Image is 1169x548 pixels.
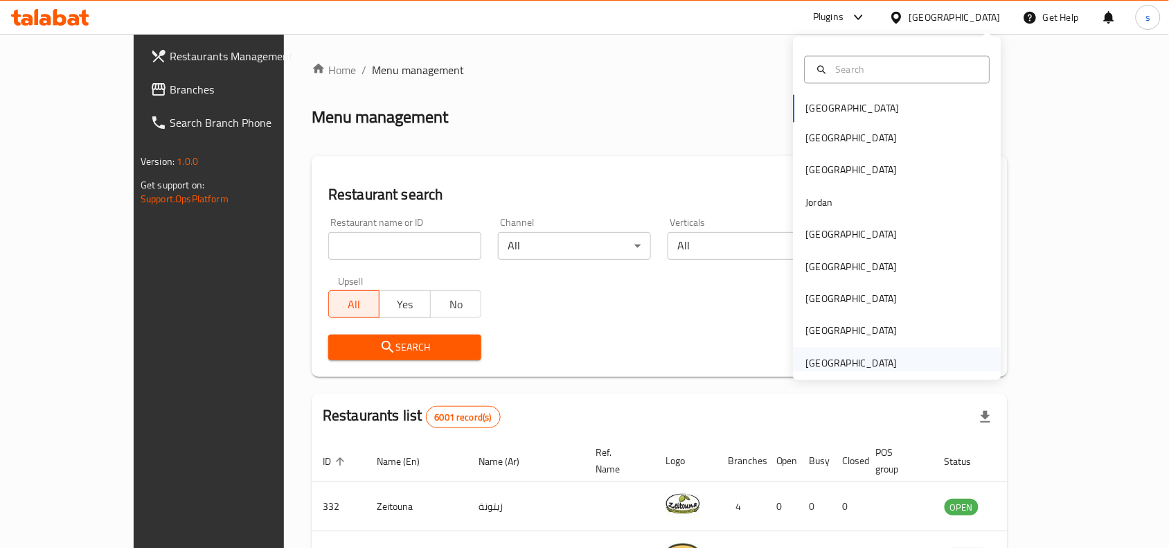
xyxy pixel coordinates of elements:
[467,482,584,531] td: زيتونة
[139,106,329,139] a: Search Branch Phone
[312,482,366,531] td: 332
[1145,10,1150,25] span: s
[945,500,979,515] span: OPEN
[969,400,1002,434] div: Export file
[312,62,1008,78] nav: breadcrumb
[328,184,991,205] h2: Restaurant search
[334,294,374,315] span: All
[139,39,329,73] a: Restaurants Management
[366,482,467,531] td: Zeitouna
[426,406,501,428] div: Total records count
[654,440,717,482] th: Logo
[170,114,318,131] span: Search Branch Phone
[323,453,349,470] span: ID
[338,276,364,286] label: Upsell
[806,292,898,307] div: [GEOGRAPHIC_DATA]
[832,482,865,531] td: 0
[596,444,638,477] span: Ref. Name
[666,486,700,521] img: Zeitouna
[328,335,481,360] button: Search
[813,9,844,26] div: Plugins
[328,232,481,260] input: Search for restaurant name or ID..
[765,440,798,482] th: Open
[806,259,898,274] div: [GEOGRAPHIC_DATA]
[909,10,1001,25] div: [GEOGRAPHIC_DATA]
[379,290,430,318] button: Yes
[427,411,500,424] span: 6001 record(s)
[765,482,798,531] td: 0
[141,190,229,208] a: Support.OpsPlatform
[832,440,865,482] th: Closed
[436,294,476,315] span: No
[876,444,917,477] span: POS group
[385,294,425,315] span: Yes
[362,62,366,78] li: /
[372,62,464,78] span: Menu management
[798,482,832,531] td: 0
[479,453,537,470] span: Name (Ar)
[323,405,501,428] h2: Restaurants list
[141,152,175,170] span: Version:
[430,290,481,318] button: No
[945,453,990,470] span: Status
[830,62,981,77] input: Search
[668,232,821,260] div: All
[141,176,204,194] span: Get support on:
[170,81,318,98] span: Branches
[717,440,765,482] th: Branches
[377,453,438,470] span: Name (En)
[806,163,898,178] div: [GEOGRAPHIC_DATA]
[806,324,898,339] div: [GEOGRAPHIC_DATA]
[312,106,448,128] h2: Menu management
[806,195,833,210] div: Jordan
[339,339,470,356] span: Search
[798,440,832,482] th: Busy
[170,48,318,64] span: Restaurants Management
[177,152,198,170] span: 1.0.0
[328,290,380,318] button: All
[139,73,329,106] a: Branches
[498,232,651,260] div: All
[806,355,898,371] div: [GEOGRAPHIC_DATA]
[717,482,765,531] td: 4
[806,131,898,146] div: [GEOGRAPHIC_DATA]
[806,227,898,242] div: [GEOGRAPHIC_DATA]
[312,62,356,78] a: Home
